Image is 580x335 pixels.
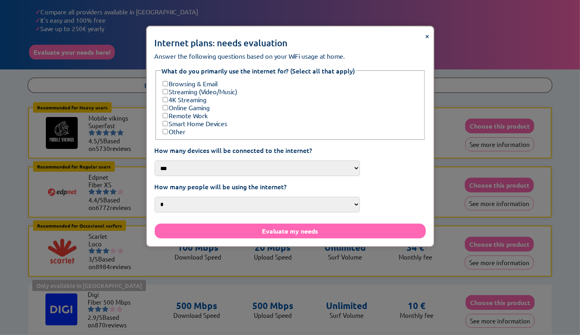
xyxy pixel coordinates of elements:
[161,111,208,119] label: Remote Work
[161,95,207,103] label: 4K Streaming
[161,87,238,95] label: Streaming (Video/Music)
[163,89,168,94] input: Streaming (Video/Music)
[155,182,426,191] label: How many people will be using the internet?
[155,146,426,155] label: How many devices will be connected to the internet?
[155,52,426,60] p: Answer the following questions based on your WiFi usage at home.
[163,129,168,134] input: Other
[163,81,168,86] input: Browsing & Email
[161,127,186,135] label: Other
[161,119,228,127] label: Smart Home Devices
[155,38,426,49] h2: Internet plans: needs evaluation
[161,103,210,111] label: Online Gaming
[425,30,430,41] span: ×
[163,113,168,118] input: Remote Work
[161,79,218,87] label: Browsing & Email
[163,121,168,126] input: Smart Home Devices
[163,105,168,110] input: Online Gaming
[163,97,168,102] input: 4K Streaming
[155,224,426,238] button: Evaluate my needs
[161,66,356,75] legend: What do you primarily use the internet for? (Select all that apply)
